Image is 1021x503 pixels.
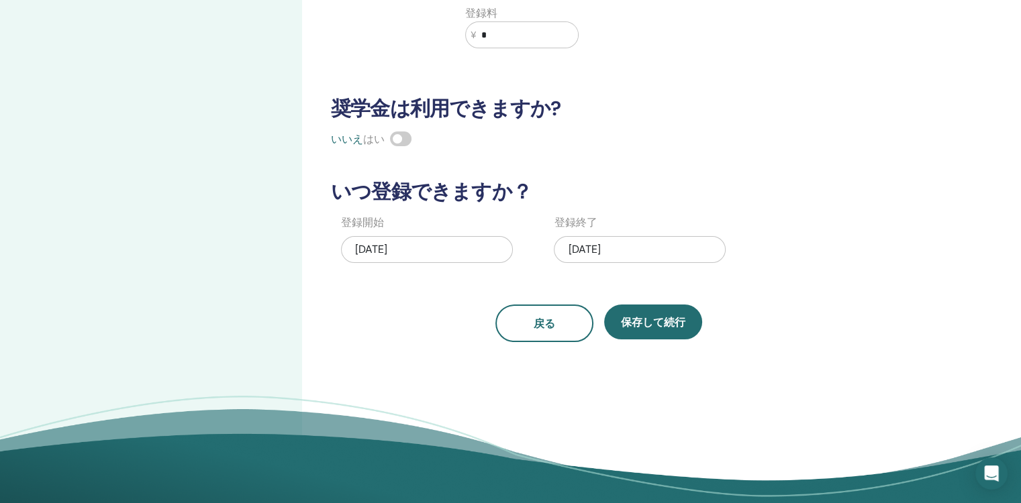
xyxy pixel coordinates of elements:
[534,317,555,331] span: 戻る
[363,132,385,146] span: はい
[495,304,593,342] button: 戻る
[554,215,597,231] label: 登録終了
[323,97,875,121] h3: 奨学金は利用できますか?
[341,215,384,231] label: 登録開始
[621,315,685,329] span: 保存して続行
[604,304,702,339] button: 保存して続行
[471,28,477,42] span: ¥
[341,236,513,263] div: [DATE]
[975,457,1008,490] div: インターコムメッセンジャーを開く
[465,5,497,21] label: 登録料
[554,236,726,263] div: [DATE]
[323,180,875,204] h3: いつ登録できますか？
[331,132,363,146] span: いいえ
